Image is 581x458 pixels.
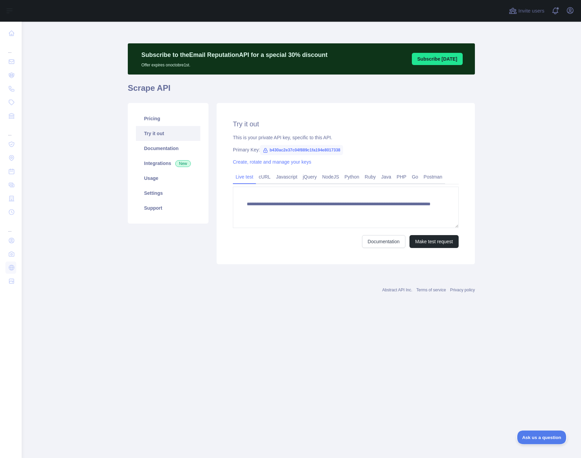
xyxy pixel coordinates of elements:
a: Settings [136,186,200,201]
iframe: Toggle Customer Support [516,430,567,444]
div: ... [5,123,16,137]
span: Invite users [518,7,544,15]
button: Invite users [507,5,546,16]
a: Postman [421,171,445,182]
h2: Try it out [233,119,459,129]
span: New [175,160,191,167]
h1: Scrape API [128,83,475,99]
p: Offer expires on octobre 1st. [141,60,327,68]
a: jQuery [300,171,319,182]
a: Go [409,171,421,182]
a: Pricing [136,111,200,126]
a: Live test [233,171,256,182]
span: b430ac2e37c04f889c1fa194e8017338 [260,145,343,155]
a: Usage [136,171,200,186]
a: Create, rotate and manage your keys [233,159,311,165]
div: ... [5,220,16,233]
div: Primary Key: [233,146,459,153]
div: ... [5,41,16,54]
a: Try it out [136,126,200,141]
div: This is your private API key, specific to this API. [233,134,459,141]
button: Make test request [409,235,459,248]
a: Integrations New [136,156,200,171]
a: Documentation [136,141,200,156]
button: Subscribe [DATE] [412,53,463,65]
a: Documentation [362,235,405,248]
a: Abstract API Inc. [382,288,413,292]
a: cURL [256,171,273,182]
a: PHP [394,171,409,182]
a: Javascript [273,171,300,182]
p: Subscribe to the Email Reputation API for a special 30 % discount [141,50,327,60]
a: Terms of service [416,288,446,292]
a: Support [136,201,200,215]
a: NodeJS [319,171,342,182]
a: Java [379,171,394,182]
a: Ruby [362,171,379,182]
a: Python [342,171,362,182]
a: Privacy policy [450,288,475,292]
